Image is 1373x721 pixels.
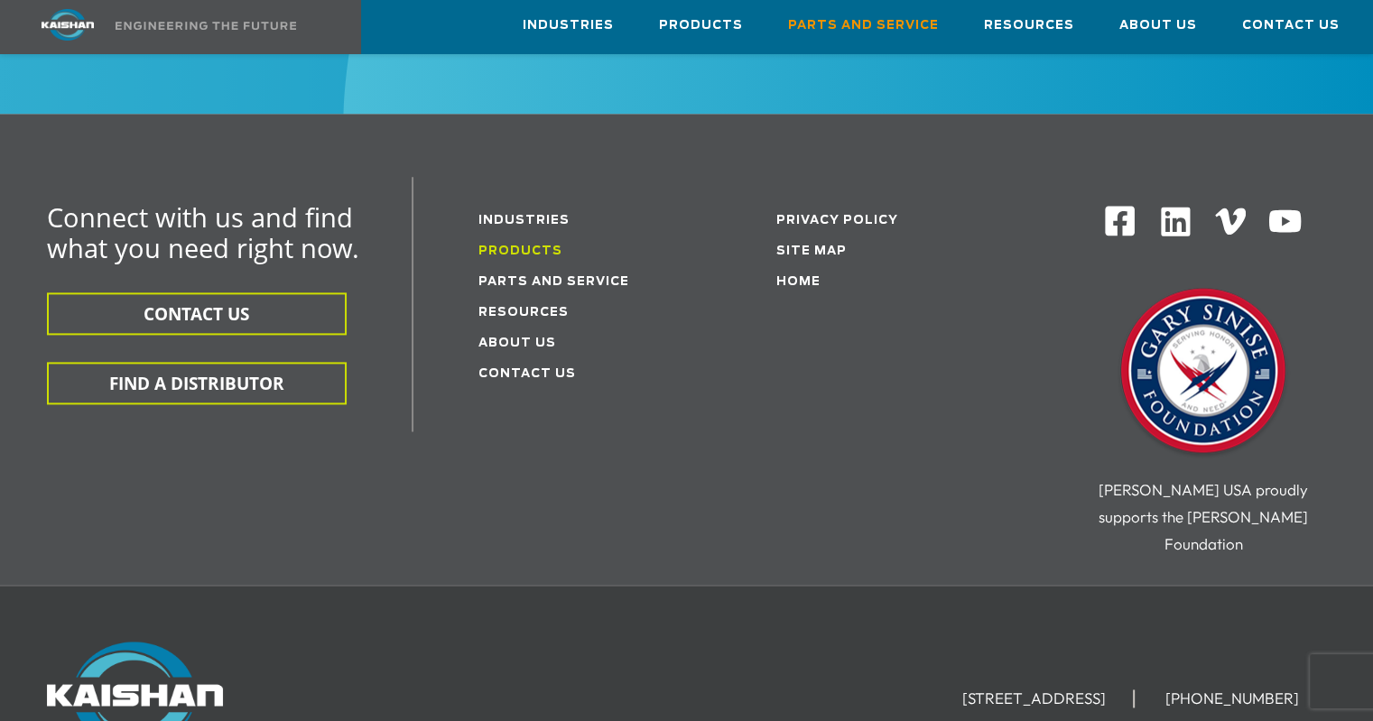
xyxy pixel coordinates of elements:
[984,15,1074,36] span: Resources
[523,15,614,36] span: Industries
[478,337,556,349] a: About Us
[1158,204,1193,239] img: Linkedin
[1119,15,1197,36] span: About Us
[935,689,1135,707] li: [STREET_ADDRESS]
[1119,1,1197,50] a: About Us
[776,245,847,257] a: Site Map
[984,1,1074,50] a: Resources
[1113,282,1294,463] img: Gary Sinise Foundation
[659,1,743,50] a: Products
[776,276,821,288] a: Home
[1103,204,1136,237] img: Facebook
[116,22,296,30] img: Engineering the future
[1099,480,1308,553] span: [PERSON_NAME] USA proudly supports the [PERSON_NAME] Foundation
[1242,1,1340,50] a: Contact Us
[478,276,629,288] a: Parts and service
[478,245,562,257] a: Products
[47,292,347,335] button: CONTACT US
[47,362,347,404] button: FIND A DISTRIBUTOR
[1242,15,1340,36] span: Contact Us
[776,215,898,226] a: Privacy Policy
[659,15,743,36] span: Products
[478,307,569,319] a: Resources
[1138,689,1326,707] li: [PHONE_NUMBER]
[788,1,939,50] a: Parts and Service
[47,199,359,265] span: Connect with us and find what you need right now.
[1267,204,1303,239] img: Youtube
[1215,208,1246,234] img: Vimeo
[478,215,570,226] a: Industries
[788,15,939,36] span: Parts and Service
[523,1,614,50] a: Industries
[478,368,576,380] a: Contact Us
